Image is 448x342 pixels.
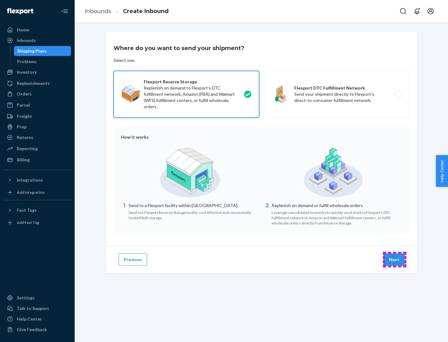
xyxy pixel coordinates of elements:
p: Replenish on demand or fulfill wholesale orders. [272,202,402,209]
h3: Where do you want to send your shipment? [114,44,244,52]
div: 1 [121,202,127,220]
button: Open notifications [411,5,423,17]
button: Give Feedback [4,325,71,335]
div: Help Center [17,316,42,322]
div: Add Fast Tag [17,220,39,225]
a: Inbounds [4,35,71,45]
a: Freight [4,111,71,121]
a: Home [4,25,71,35]
div: Home [17,27,29,33]
div: Add Integration [17,190,44,195]
div: Problems [17,58,37,65]
a: Help Center [4,314,71,324]
div: Freight [17,113,32,119]
div: Prep [17,124,26,130]
div: Send to a Flexport Reserve Storage facility: cost effective and conveniently located bulk storage. [128,209,259,220]
button: Open account menu [424,5,437,17]
button: Fast Tags [4,205,71,215]
div: Integrations [17,177,43,183]
div: Billing [17,157,30,163]
img: Flexport logo [7,8,33,14]
a: Returns [4,132,71,142]
div: Fast Tags [17,207,37,213]
p: Send to a Flexport facility within [GEOGRAPHIC_DATA]. [128,202,259,209]
div: Select one. [114,57,135,63]
a: Orders [4,89,71,99]
a: Billing [4,155,71,165]
div: 2 [264,202,270,226]
a: Add Fast Tag [4,218,71,228]
a: Inbounds [85,8,111,15]
div: Orders [17,91,32,97]
a: Problems [14,57,71,67]
a: Shipping Plans [14,46,71,56]
a: Inventory [4,67,71,77]
div: Settings [17,295,35,301]
button: Next [384,253,405,266]
div: Inbounds [17,37,36,44]
a: Prep [4,122,71,132]
a: Reporting [4,144,71,154]
div: Talk to Support [17,305,49,312]
button: Integrations [4,175,71,185]
div: Parcel [17,102,30,108]
div: Replenishments [17,80,50,86]
a: Talk to Support [4,303,71,313]
button: Help Center [436,155,448,187]
button: Previous [119,253,147,266]
a: Parcel [4,100,71,110]
div: Shipping Plans [17,48,47,54]
a: Settings [4,293,71,303]
div: Returns [17,134,33,141]
button: Open Search Box [397,5,409,17]
a: Add Integration [4,187,71,197]
div: Inventory [17,69,37,75]
ol: breadcrumbs [80,2,174,21]
div: Give Feedback [17,326,47,333]
div: Reporting [17,146,38,152]
div: Leverage consolidated inventory to quickly send stock to Flexport's DTC fulfillment network or Am... [272,209,402,226]
a: Create Inbound [123,8,169,15]
a: Replenishments [4,78,71,88]
div: How it works [121,134,402,140]
button: Close Navigation [58,5,71,17]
